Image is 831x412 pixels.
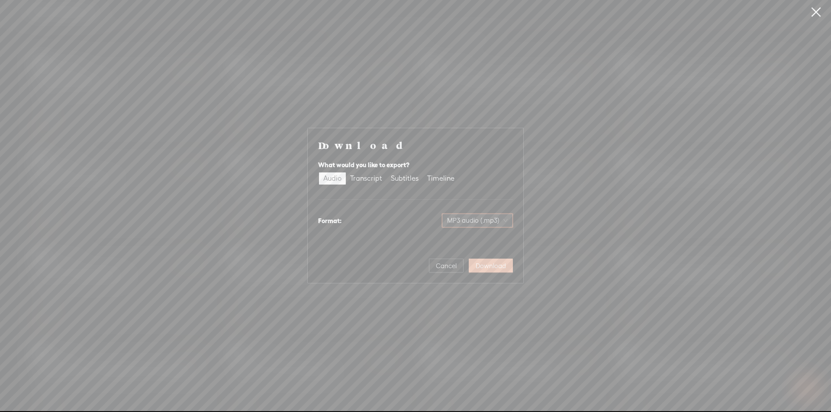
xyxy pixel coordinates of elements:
[476,262,506,270] span: Download
[427,172,454,185] div: Timeline
[318,172,460,185] div: segmented control
[391,172,419,185] div: Subtitles
[447,214,508,227] span: MP3 audio (.mp3)
[318,216,341,226] div: Format:
[318,160,513,170] div: What would you like to export?
[323,172,341,185] div: Audio
[469,259,513,273] button: Download
[318,139,513,152] h4: Download
[429,259,464,273] button: Cancel
[436,262,457,270] span: Cancel
[350,172,382,185] div: Transcript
